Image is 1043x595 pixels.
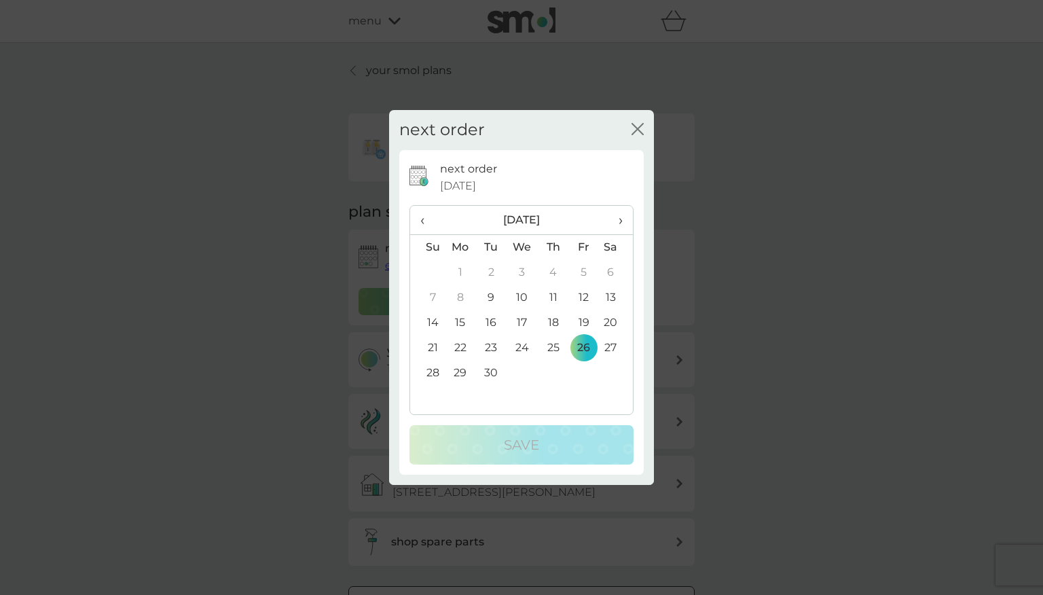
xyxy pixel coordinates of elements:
[507,260,538,285] td: 3
[538,310,568,336] td: 18
[445,336,476,361] td: 22
[476,361,507,386] td: 30
[476,310,507,336] td: 16
[568,310,599,336] td: 19
[410,336,445,361] td: 21
[445,260,476,285] td: 1
[504,434,539,456] p: Save
[410,310,445,336] td: 14
[538,285,568,310] td: 11
[399,120,485,140] h2: next order
[568,285,599,310] td: 12
[409,425,634,465] button: Save
[599,234,633,260] th: Sa
[599,285,633,310] td: 13
[538,234,568,260] th: Th
[440,177,476,195] span: [DATE]
[599,310,633,336] td: 20
[410,285,445,310] td: 7
[476,260,507,285] td: 2
[445,361,476,386] td: 29
[568,336,599,361] td: 26
[507,234,538,260] th: We
[538,260,568,285] td: 4
[445,206,599,235] th: [DATE]
[507,285,538,310] td: 10
[507,336,538,361] td: 24
[632,123,644,137] button: close
[476,234,507,260] th: Tu
[507,310,538,336] td: 17
[410,234,445,260] th: Su
[440,160,497,178] p: next order
[476,285,507,310] td: 9
[445,310,476,336] td: 15
[568,234,599,260] th: Fr
[609,206,623,234] span: ›
[599,260,633,285] td: 6
[420,206,435,234] span: ‹
[410,361,445,386] td: 28
[538,336,568,361] td: 25
[445,234,476,260] th: Mo
[599,336,633,361] td: 27
[445,285,476,310] td: 8
[476,336,507,361] td: 23
[568,260,599,285] td: 5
